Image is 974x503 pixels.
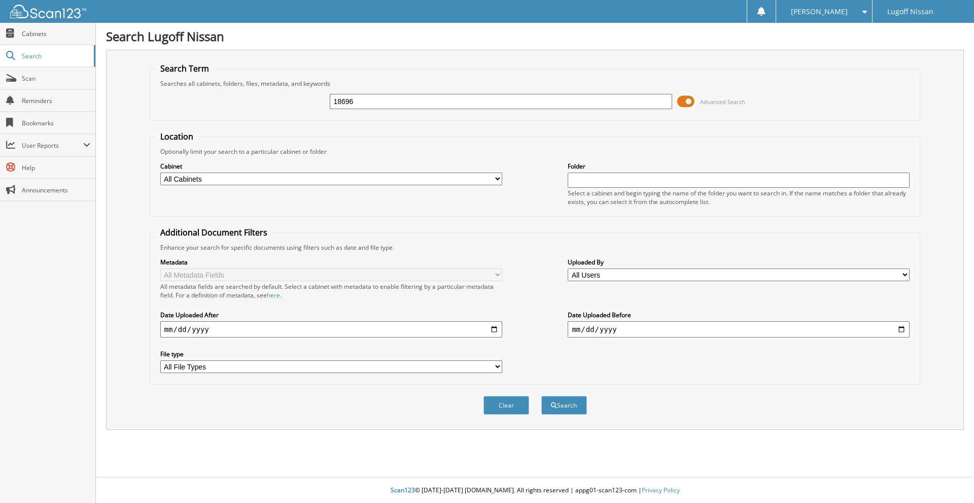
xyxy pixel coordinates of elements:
a: Privacy Policy [642,486,680,494]
div: Optionally limit your search to a particular cabinet or folder [155,147,915,156]
span: Help [22,163,90,172]
span: Cabinets [22,29,90,38]
label: File type [160,350,502,358]
span: Announcements [22,186,90,194]
span: [PERSON_NAME] [791,9,848,15]
div: All metadata fields are searched by default. Select a cabinet with metadata to enable filtering b... [160,282,502,299]
img: scan123-logo-white.svg [10,5,86,18]
span: Scan [22,74,90,83]
legend: Location [155,131,198,142]
span: Advanced Search [700,98,745,106]
label: Uploaded By [568,258,910,266]
iframe: Chat Widget [923,454,974,503]
legend: Search Term [155,63,214,74]
div: Select a cabinet and begin typing the name of the folder you want to search in. If the name match... [568,189,910,206]
span: Scan123 [391,486,415,494]
div: © [DATE]-[DATE] [DOMAIN_NAME]. All rights reserved | appg01-scan123-com | [96,478,974,503]
label: Date Uploaded Before [568,311,910,319]
a: here [267,291,280,299]
span: Search [22,52,89,60]
button: Search [541,396,587,415]
label: Date Uploaded After [160,311,502,319]
label: Cabinet [160,162,502,171]
input: end [568,321,910,338]
input: start [160,321,502,338]
div: Enhance your search for specific documents using filters such as date and file type. [155,243,915,252]
legend: Additional Document Filters [155,227,272,238]
button: Clear [483,396,529,415]
span: User Reports [22,141,83,150]
label: Folder [568,162,910,171]
div: Searches all cabinets, folders, files, metadata, and keywords [155,79,915,88]
span: Bookmarks [22,119,90,127]
h1: Search Lugoff Nissan [106,28,964,45]
label: Metadata [160,258,502,266]
span: Lugoff Nissan [887,9,933,15]
span: Reminders [22,96,90,105]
